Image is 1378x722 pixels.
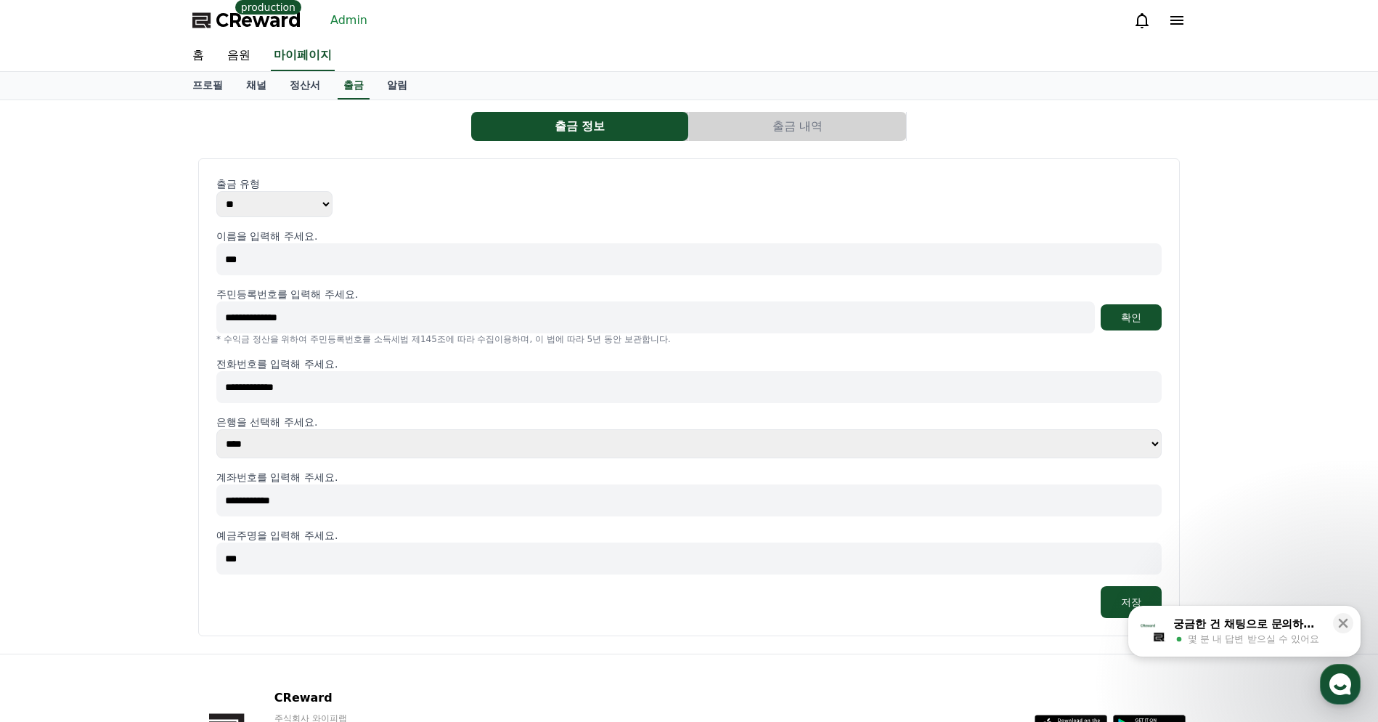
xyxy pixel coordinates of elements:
[181,41,216,71] a: 홈
[471,112,689,141] a: 출금 정보
[325,9,373,32] a: Admin
[216,357,1162,371] p: 전화번호를 입력해 주세요.
[181,72,235,100] a: 프로필
[133,483,150,495] span: 대화
[216,177,1162,191] p: 출금 유형
[96,461,187,497] a: 대화
[216,528,1162,543] p: 예금주명을 입력해 주세요.
[274,689,529,707] p: CReward
[46,482,54,494] span: 홈
[216,333,1162,345] p: * 수익금 정산을 위하여 주민등록번호를 소득세법 제145조에 따라 수집이용하며, 이 법에 따라 5년 동안 보관합니다.
[192,9,301,32] a: CReward
[1101,304,1162,330] button: 확인
[278,72,332,100] a: 정산서
[689,112,906,141] button: 출금 내역
[375,72,419,100] a: 알림
[4,461,96,497] a: 홈
[689,112,907,141] a: 출금 내역
[216,41,262,71] a: 음원
[216,9,301,32] span: CReward
[235,72,278,100] a: 채널
[216,470,1162,484] p: 계좌번호를 입력해 주세요.
[216,415,1162,429] p: 은행을 선택해 주세요.
[187,461,279,497] a: 설정
[271,41,335,71] a: 마이페이지
[216,229,1162,243] p: 이름을 입력해 주세요.
[1101,586,1162,618] button: 저장
[471,112,688,141] button: 출금 정보
[224,482,242,494] span: 설정
[338,72,370,100] a: 출금
[216,287,358,301] p: 주민등록번호를 입력해 주세요.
